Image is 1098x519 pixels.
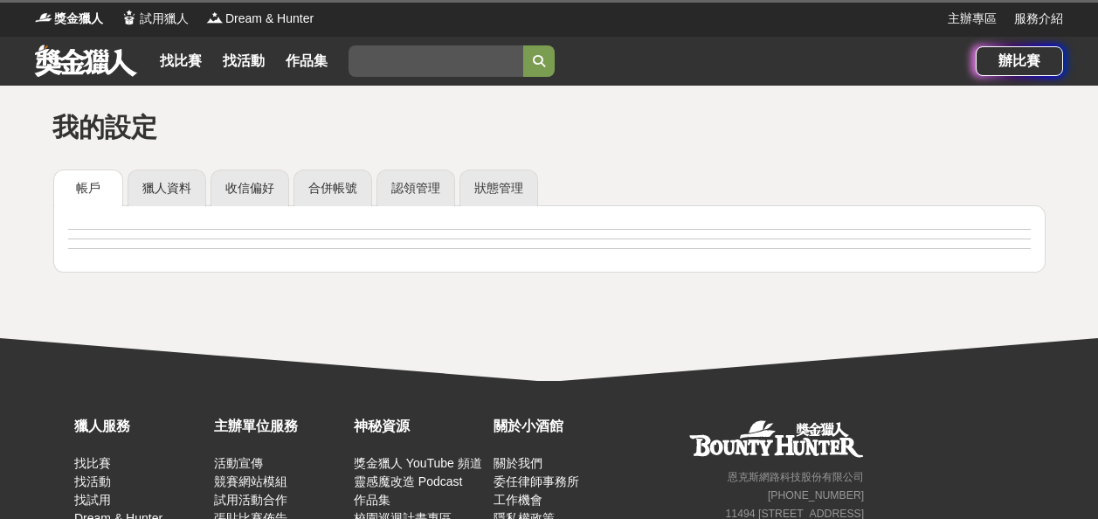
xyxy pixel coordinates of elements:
a: 找活動 [216,49,272,73]
a: 合併帳號 [293,170,372,206]
span: Dream & Hunter [225,10,314,28]
a: 靈感魔改造 Podcast [354,474,462,488]
a: 狀態管理 [459,170,538,206]
span: 試用獵人 [140,10,189,28]
a: 帳戶 [53,170,123,206]
div: 關於小酒館 [494,416,625,437]
small: [PHONE_NUMBER] [768,489,864,502]
a: Logo獎金獵人 [35,10,103,28]
a: 關於我們 [494,456,542,470]
a: 找活動 [74,474,111,488]
a: 委任律師事務所 [494,474,579,488]
a: 作品集 [354,493,390,507]
div: 神秘資源 [354,416,485,437]
a: 獵人資料 [128,170,206,206]
a: 作品集 [279,49,335,73]
a: 找比賽 [74,456,111,470]
a: 競賽網站模組 [214,474,287,488]
a: 獎金獵人 YouTube 頻道 [354,456,482,470]
a: 收信偏好 [211,170,289,206]
img: Logo [35,9,52,26]
a: 認領管理 [376,170,455,206]
a: 主辦專區 [948,10,997,28]
a: 試用活動合作 [214,493,287,507]
a: 服務介紹 [1014,10,1063,28]
a: 找比賽 [153,49,209,73]
img: Logo [206,9,224,26]
a: 辦比賽 [976,46,1063,76]
div: 獵人服務 [74,416,205,437]
div: 主辦單位服務 [214,416,345,437]
img: Logo [121,9,138,26]
a: 找試用 [74,493,111,507]
span: 獎金獵人 [54,10,103,28]
small: 恩克斯網路科技股份有限公司 [728,471,864,483]
a: 工作機會 [494,493,542,507]
a: Logo試用獵人 [121,10,189,28]
a: LogoDream & Hunter [206,10,314,28]
a: 活動宣傳 [214,456,263,470]
h1: 我的設定 [52,112,1046,143]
